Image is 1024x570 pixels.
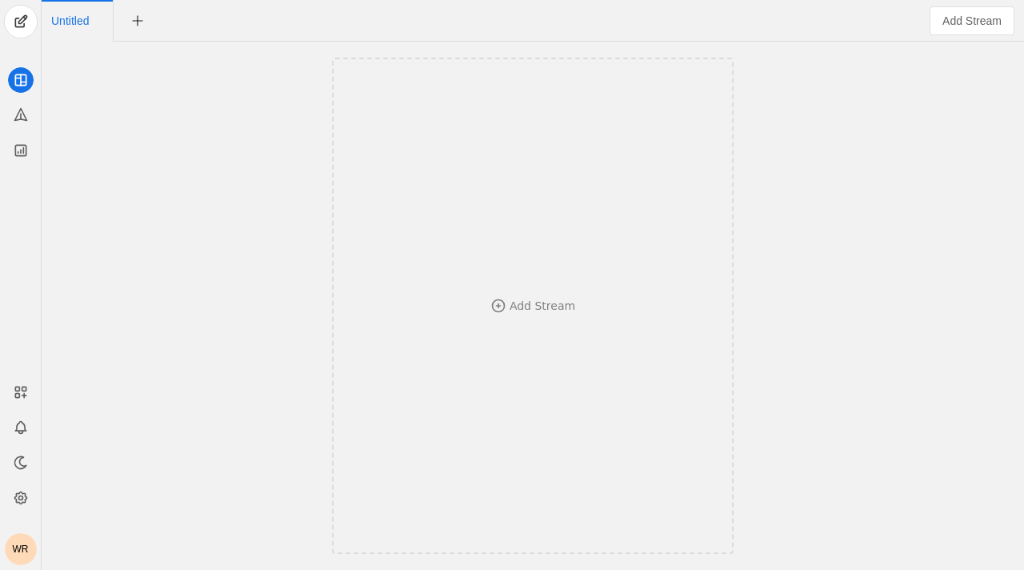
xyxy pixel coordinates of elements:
span: Click to edit name [51,15,89,26]
button: Add Stream [930,6,1014,35]
span: Add Stream [942,13,1002,29]
button: wr [5,533,37,565]
div: Add Stream [510,298,575,314]
app-icon-button: New Tab [123,14,152,26]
